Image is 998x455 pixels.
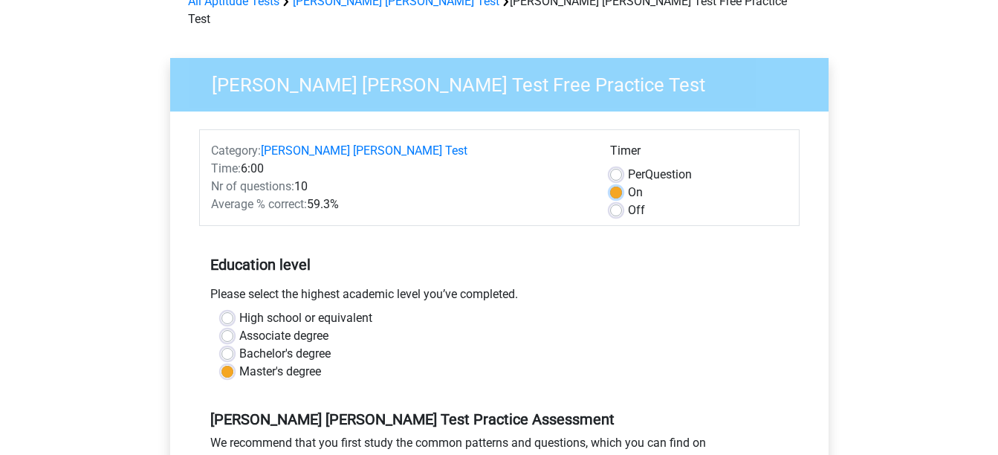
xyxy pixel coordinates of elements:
div: 6:00 [200,160,599,178]
label: Off [628,201,645,219]
a: [PERSON_NAME] [PERSON_NAME] Test [261,143,467,158]
label: Question [628,166,692,184]
h5: Education level [210,250,788,280]
h5: [PERSON_NAME] [PERSON_NAME] Test Practice Assessment [210,410,788,428]
label: On [628,184,643,201]
h3: [PERSON_NAME] [PERSON_NAME] Test Free Practice Test [194,68,817,97]
span: Time: [211,161,241,175]
div: 10 [200,178,599,196]
label: Associate degree [239,327,328,345]
label: Master's degree [239,363,321,381]
div: Please select the highest academic level you’ve completed. [199,285,800,309]
span: Nr of questions: [211,179,294,193]
span: Average % correct: [211,197,307,211]
span: Category: [211,143,261,158]
div: Timer [610,142,788,166]
span: Per [628,167,645,181]
div: 59.3% [200,196,599,213]
label: High school or equivalent [239,309,372,327]
label: Bachelor's degree [239,345,331,363]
